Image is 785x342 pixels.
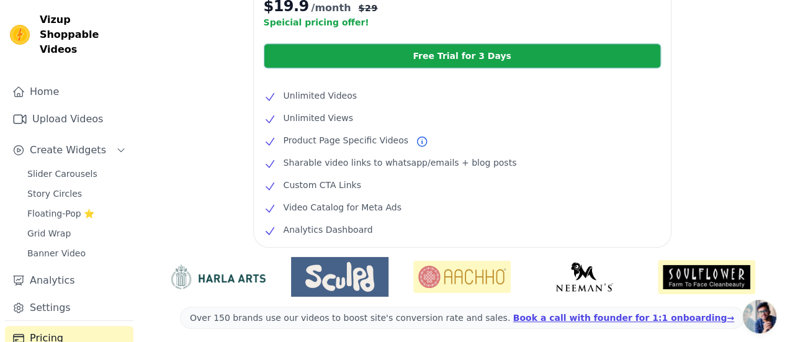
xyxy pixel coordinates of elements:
img: HarlaArts [169,264,266,289]
span: /month [311,1,351,16]
span: Story Circles [27,187,82,200]
a: Slider Carousels [20,165,133,182]
a: Story Circles [20,185,133,202]
span: Vizup Shoppable Videos [40,12,128,57]
img: Sculpd US [291,262,388,292]
a: Upload Videos [5,107,133,132]
img: Neeman's [536,262,633,292]
a: Book a call with founder for 1:1 onboarding [513,313,734,323]
img: Soulflower [658,260,755,294]
a: Free Trial for 3 Days [264,43,661,68]
div: Open chat [743,300,776,333]
span: Banner Video [27,247,86,259]
p: Speicial pricing offer! [264,16,661,29]
a: Analytics [5,268,133,293]
span: Product Page Specific Videos [284,133,408,148]
span: Grid Wrap [27,227,71,240]
img: Vizup [10,25,30,45]
li: Custom CTA Links [264,178,661,192]
span: Analytics Dashboard [284,222,373,237]
button: Create Widgets [5,138,133,163]
span: Unlimited Videos [284,88,357,103]
a: Banner Video [20,245,133,262]
a: Floating-Pop ⭐ [20,205,133,222]
a: Settings [5,295,133,320]
span: Floating-Pop ⭐ [27,207,94,220]
span: Sharable video links to whatsapp/emails + blog posts [284,155,517,170]
span: Slider Carousels [27,168,97,180]
a: Grid Wrap [20,225,133,242]
a: Home [5,79,133,104]
img: Aachho [413,261,511,293]
span: $ 29 [358,2,377,14]
span: Create Widgets [30,143,106,158]
li: Video Catalog for Meta Ads [264,200,661,215]
span: Unlimited Views [284,110,353,125]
